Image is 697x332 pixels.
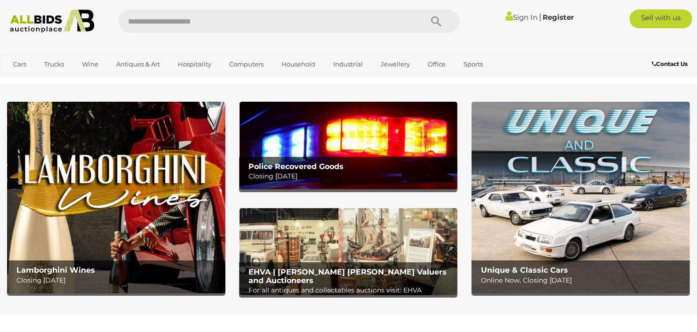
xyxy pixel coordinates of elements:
a: Hospitality [172,57,217,72]
a: Cars [7,57,32,72]
a: Sign In [505,13,537,22]
b: Lamborghini Wines [16,266,95,275]
a: Lamborghini Wines Lamborghini Wines Closing [DATE] [7,102,225,293]
a: [GEOGRAPHIC_DATA] [7,73,86,88]
img: Lamborghini Wines [7,102,225,293]
p: For all antiques and collectables auctions visit: EHVA [248,284,453,296]
a: Household [275,57,321,72]
b: EHVA | [PERSON_NAME] [PERSON_NAME] Valuers and Auctioneers [248,267,447,285]
a: Contact Us [652,59,690,69]
img: EHVA | Evans Hastings Valuers and Auctioneers [240,208,458,296]
b: Police Recovered Goods [248,162,344,171]
a: Office [422,57,452,72]
button: Search [413,9,460,33]
a: EHVA | Evans Hastings Valuers and Auctioneers EHVA | [PERSON_NAME] [PERSON_NAME] Valuers and Auct... [240,208,458,296]
img: Police Recovered Goods [240,102,458,189]
a: Wine [76,57,104,72]
p: Online Now, Closing [DATE] [481,275,685,286]
span: | [539,12,541,22]
a: Police Recovered Goods Police Recovered Goods Closing [DATE] [240,102,458,189]
p: Closing [DATE] [16,275,221,286]
b: Contact Us [652,60,688,67]
a: Jewellery [375,57,416,72]
p: Closing [DATE] [248,170,453,182]
a: Antiques & Art [110,57,166,72]
a: Unique & Classic Cars Unique & Classic Cars Online Now, Closing [DATE] [472,102,690,293]
a: Sports [457,57,489,72]
img: Allbids.com.au [5,9,99,33]
a: Sell with us [630,9,692,28]
b: Unique & Classic Cars [481,266,568,275]
a: Register [543,13,574,22]
img: Unique & Classic Cars [472,102,690,293]
a: Industrial [327,57,369,72]
a: Computers [223,57,270,72]
a: Trucks [38,57,70,72]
